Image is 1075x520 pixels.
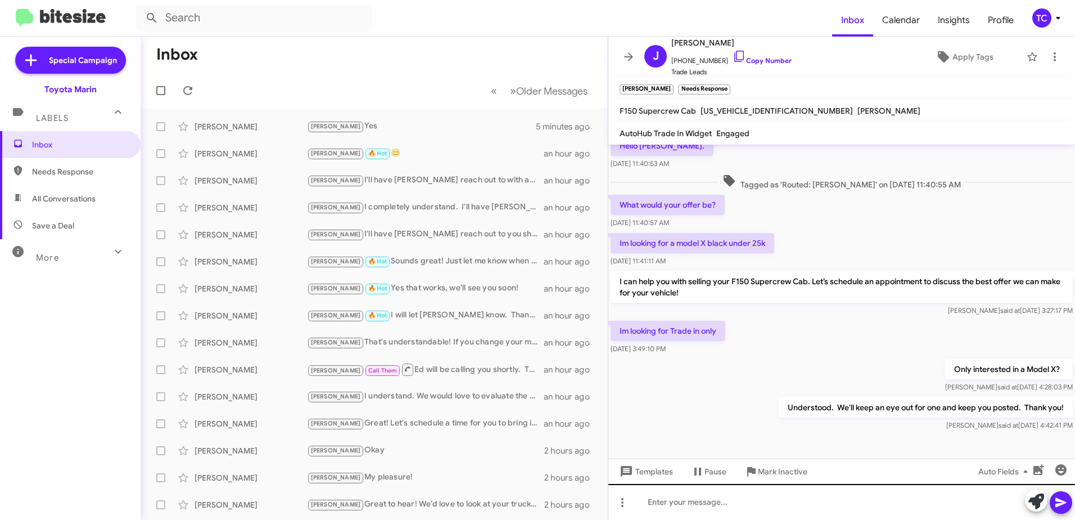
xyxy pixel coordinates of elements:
[948,306,1073,315] span: [PERSON_NAME] [DATE] 3:27:17 PM
[611,257,666,265] span: [DATE] 11:41:11 AM
[671,50,792,66] span: [PHONE_NUMBER]
[49,55,117,66] span: Special Campaign
[945,383,1073,391] span: [PERSON_NAME] [DATE] 4:28:03 PM
[195,418,307,429] div: [PERSON_NAME]
[929,4,979,37] a: Insights
[368,258,387,265] span: 🔥 Hot
[544,391,599,402] div: an hour ago
[311,150,361,157] span: [PERSON_NAME]
[873,4,929,37] a: Calendar
[195,499,307,510] div: [PERSON_NAME]
[368,285,387,292] span: 🔥 Hot
[307,147,544,160] div: 😊
[311,339,361,346] span: [PERSON_NAME]
[544,472,599,483] div: 2 hours ago
[32,220,74,231] span: Save a Deal
[311,501,361,508] span: [PERSON_NAME]
[44,84,97,95] div: Toyota Marin
[978,461,1032,482] span: Auto Fields
[311,420,361,427] span: [PERSON_NAME]
[832,4,873,37] a: Inbox
[608,461,682,482] button: Templates
[952,47,993,67] span: Apply Tags
[733,56,792,65] a: Copy Number
[544,202,599,213] div: an hour ago
[32,193,96,204] span: All Conversations
[611,344,666,353] span: [DATE] 3:49:10 PM
[195,310,307,321] div: [PERSON_NAME]
[195,148,307,159] div: [PERSON_NAME]
[307,309,544,322] div: I will let [PERSON_NAME] know. Thank you!
[503,79,594,102] button: Next
[195,256,307,267] div: [PERSON_NAME]
[311,393,361,400] span: [PERSON_NAME]
[544,283,599,294] div: an hour ago
[311,123,361,130] span: [PERSON_NAME]
[682,461,735,482] button: Pause
[32,166,128,177] span: Needs Response
[611,218,669,227] span: [DATE] 11:40:57 AM
[311,204,361,211] span: [PERSON_NAME]
[536,121,599,132] div: 5 minutes ago
[544,337,599,348] div: an hour ago
[979,4,1023,37] a: Profile
[544,418,599,429] div: an hour ago
[311,177,361,184] span: [PERSON_NAME]
[611,271,1073,303] p: I can help you with selling your F150 Supercrew Cab. Let’s schedule an appointment to discuss the...
[307,255,544,268] div: Sounds great! Just let me know when you're ready to schedule your appointment for [DATE] afternoo...
[671,66,792,78] span: Trade Leads
[544,364,599,375] div: an hour ago
[999,421,1018,429] span: said at
[307,362,544,376] div: Ed will be calling you shortly. Thank you!
[653,47,659,65] span: J
[617,461,673,482] span: Templates
[510,84,516,98] span: »
[195,121,307,132] div: [PERSON_NAME]
[32,139,128,150] span: Inbox
[307,228,544,241] div: I'll have [PERSON_NAME] reach out to you shortly. Thank you!
[311,447,361,454] span: [PERSON_NAME]
[307,444,544,457] div: Okay
[491,84,497,98] span: «
[368,312,387,319] span: 🔥 Hot
[620,106,696,116] span: F150 Supercrew Cab
[311,258,361,265] span: [PERSON_NAME]
[307,390,544,403] div: I understand. We would love to evaluate the vehicle further. Would you be available to bring it i...
[484,79,504,102] button: Previous
[611,195,725,215] p: What would your offer be?
[195,445,307,456] div: [PERSON_NAME]
[307,417,544,430] div: Great! Let's schedule a time for you to bring in the Forte so we can take a closer look and discu...
[307,174,544,187] div: I'll have [PERSON_NAME] reach out to with an estimated range. Thank you!
[1032,8,1051,28] div: TC
[758,461,807,482] span: Mark Inactive
[485,79,594,102] nav: Page navigation example
[36,113,69,123] span: Labels
[779,397,1073,418] p: Understood. We'll keep an eye out for one and keep you posted. Thank you!
[969,461,1041,482] button: Auto Fields
[857,106,920,116] span: [PERSON_NAME]
[311,231,361,238] span: [PERSON_NAME]
[611,159,669,168] span: [DATE] 11:40:53 AM
[307,201,544,214] div: I completely understand. I'll have [PERSON_NAME] reach out to you.
[368,367,398,374] span: Call Them
[136,5,372,32] input: Search
[368,150,387,157] span: 🔥 Hot
[311,312,361,319] span: [PERSON_NAME]
[311,367,361,374] span: [PERSON_NAME]
[36,253,59,263] span: More
[311,474,361,481] span: [PERSON_NAME]
[544,445,599,456] div: 2 hours ago
[516,85,588,97] span: Older Messages
[611,136,713,156] p: Hello [PERSON_NAME].
[544,229,599,240] div: an hour ago
[735,461,816,482] button: Mark Inactive
[997,383,1017,391] span: said at
[620,84,674,95] small: [PERSON_NAME]
[307,120,536,133] div: Yes
[195,229,307,240] div: [PERSON_NAME]
[678,84,730,95] small: Needs Response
